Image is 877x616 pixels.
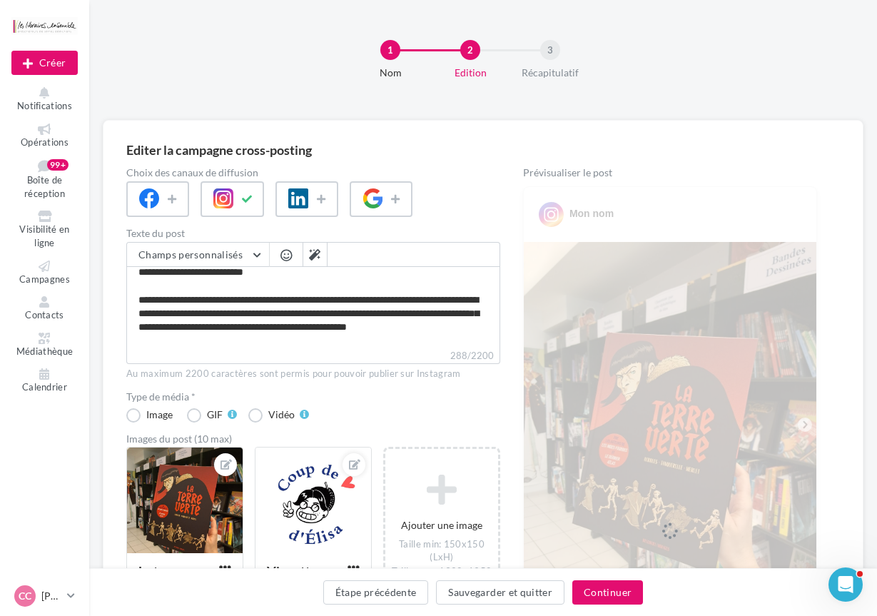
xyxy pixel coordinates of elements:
div: 1 [380,40,400,60]
div: Images du post (10 max) [126,434,500,444]
a: CC [PERSON_NAME] [11,582,78,610]
button: Continuer [572,580,643,605]
div: Mon nom [569,206,614,221]
div: Nom [345,66,436,80]
iframe: Intercom live chat [828,567,863,602]
a: Campagnes [11,258,78,288]
button: Sauvegarder et quitter [436,580,564,605]
a: Calendrier [11,365,78,396]
a: Boîte de réception99+ [11,156,78,202]
div: Vignette coup de cœur d'Elisa [267,563,335,609]
a: Médiathèque [11,330,78,360]
button: Créer [11,51,78,75]
span: Champs personnalisés [138,248,243,261]
span: Visibilité en ligne [19,224,69,249]
div: 3 [540,40,560,60]
a: Visibilité en ligne [11,208,78,251]
div: La terre verte [138,563,183,594]
div: Edition [425,66,516,80]
div: 2 [460,40,480,60]
span: Opérations [21,136,69,148]
div: Nouvelle campagne [11,51,78,75]
label: 288/2200 [126,348,500,364]
a: Opérations [11,121,78,151]
div: 99+ [47,159,69,171]
span: Boîte de réception [24,175,65,200]
div: Prévisualiser le post [523,168,817,178]
button: Étape précédente [323,580,429,605]
span: Médiathèque [16,345,73,357]
span: Campagnes [19,273,70,285]
div: Vidéo [268,410,295,420]
label: Texte du post [126,228,500,238]
div: Récapitulatif [505,66,596,80]
span: Contacts [25,309,64,320]
div: Image [146,410,173,420]
label: Choix des canaux de diffusion [126,168,500,178]
span: Notifications [17,100,72,111]
label: Type de média * [126,392,500,402]
button: Champs personnalisés [127,243,269,267]
p: [PERSON_NAME] [41,589,61,603]
span: CC [19,589,31,603]
button: Notifications [11,84,78,115]
div: GIF [207,410,223,420]
div: Editer la campagne cross-posting [126,143,312,156]
span: Calendrier [22,381,67,393]
a: Contacts [11,293,78,324]
div: Au maximum 2200 caractères sont permis pour pouvoir publier sur Instagram [126,368,500,380]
